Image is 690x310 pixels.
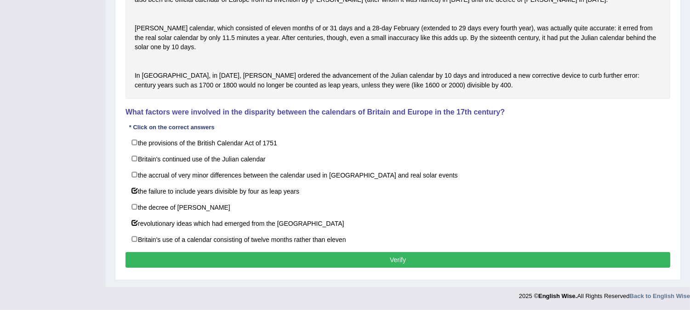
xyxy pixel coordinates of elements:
[125,199,670,215] label: the decree of [PERSON_NAME]
[125,183,670,199] label: the failure to include years divisible by four as leap years
[630,293,690,299] a: Back to English Wise
[125,134,670,151] label: the provisions of the British Calendar Act of 1751
[125,166,670,183] label: the accrual of very minor differences between the calendar used in [GEOGRAPHIC_DATA] and real sol...
[519,287,690,300] div: 2025 © All Rights Reserved
[125,231,670,247] label: Britain's use of a calendar consisting of twelve months rather than eleven
[125,215,670,231] label: revolutionary ideas which had emerged from the [GEOGRAPHIC_DATA]
[125,108,670,116] h4: What factors were involved in the disparity between the calendars of Britain and Europe in the 17...
[538,293,577,299] strong: English Wise.
[125,150,670,167] label: Britain's continued use of the Julian calendar
[125,123,218,132] div: * Click on the correct answers
[125,252,670,268] button: Verify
